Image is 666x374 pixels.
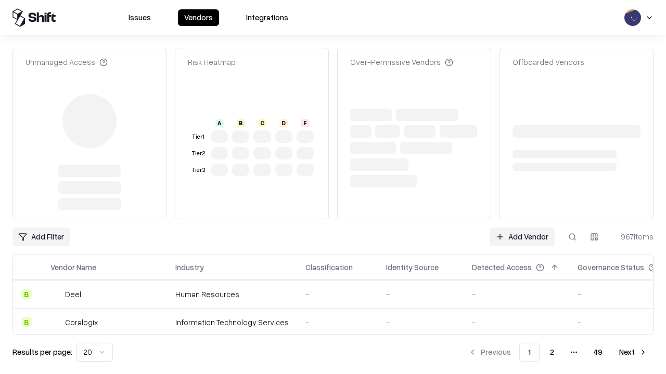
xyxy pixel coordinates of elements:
button: Vendors [178,9,219,26]
a: Add Vendor [490,228,555,246]
div: D [279,119,288,127]
div: - [472,317,561,328]
div: B [21,289,32,299]
div: B [21,317,32,327]
div: 967 items [612,231,654,242]
div: C [258,119,266,127]
div: - [386,317,455,328]
div: - [305,317,369,328]
div: Unmanaged Access [25,57,108,68]
div: Information Technology Services [175,317,289,328]
div: Vendor Name [50,262,96,273]
div: Governance Status [578,262,644,273]
div: Offboarded Vendors [513,57,584,68]
img: Deel [50,289,61,299]
div: Tier 3 [190,166,207,175]
div: B [237,119,245,127]
div: Deel [65,289,81,300]
button: Integrations [240,9,294,26]
div: - [305,289,369,300]
button: 1 [519,343,540,362]
div: Over-Permissive Vendors [350,57,453,68]
button: Issues [122,9,157,26]
div: Detected Access [472,262,532,273]
button: 49 [585,343,611,362]
div: Risk Heatmap [188,57,236,68]
div: Identity Source [386,262,439,273]
div: - [386,289,455,300]
div: Tier 1 [190,132,207,141]
button: Next [613,343,654,362]
div: - [472,289,561,300]
div: Classification [305,262,353,273]
button: Add Filter [12,228,70,246]
p: Results per page: [12,346,72,357]
nav: pagination [462,343,654,362]
div: Coralogix [65,317,98,328]
div: Tier 2 [190,149,207,158]
div: Human Resources [175,289,289,300]
img: Coralogix [50,317,61,327]
div: A [215,119,224,127]
div: F [301,119,309,127]
div: Industry [175,262,204,273]
button: 2 [542,343,562,362]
